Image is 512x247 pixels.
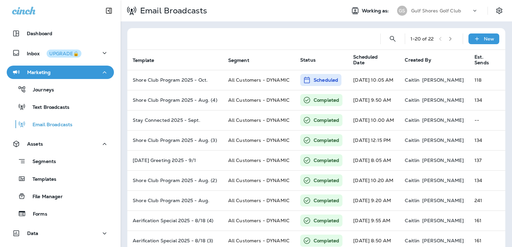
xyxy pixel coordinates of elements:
[27,70,51,75] p: Marketing
[7,172,114,186] button: Templates
[26,194,63,200] p: File Manager
[228,58,249,63] span: Segment
[348,211,399,231] td: [DATE] 9:55 AM
[26,159,56,165] p: Segments
[348,130,399,150] td: [DATE] 12:15 PM
[26,211,47,218] p: Forms
[7,117,114,131] button: Email Broadcasts
[133,238,217,243] p: Aerification Special 2025 - 8/18 (3)
[469,130,500,150] td: 134
[348,150,399,170] td: [DATE] 8:05 AM
[26,176,56,183] p: Templates
[228,177,290,183] span: All Customers - DYNAMIC
[133,138,217,143] p: Shore Club Program 2025 - Aug. (3)
[7,82,114,96] button: Journeys
[469,70,500,90] td: 118
[422,97,464,103] p: [PERSON_NAME]
[405,158,420,163] p: Caitlin
[228,77,290,83] span: All Customers - DYNAMIC
[405,97,420,103] p: Caitlin
[469,110,500,130] td: --
[7,100,114,114] button: Text Broadcasts
[228,57,258,63] span: Segment
[469,170,500,190] td: 134
[469,190,500,211] td: 241
[405,138,420,143] p: Caitlin
[7,27,114,40] button: Dashboard
[7,227,114,240] button: Data
[348,70,399,90] td: [DATE] 10:05 AM
[405,218,420,223] p: Caitlin
[26,104,69,111] p: Text Broadcasts
[27,141,43,147] p: Assets
[228,137,290,143] span: All Customers - DYNAMIC
[49,51,79,56] div: UPGRADE🔒
[137,6,207,16] p: Email Broadcasts
[228,218,290,224] span: All Customers - DYNAMIC
[314,197,339,204] p: Completed
[133,198,217,203] p: Shore Club Program 2025 - Aug.
[26,87,54,93] p: Journeys
[422,138,464,143] p: [PERSON_NAME]
[397,6,407,16] div: GS
[469,90,500,110] td: 134
[7,207,114,221] button: Forms
[469,211,500,231] td: 161
[27,231,39,236] p: Data
[133,117,217,123] p: Stay Connected 2025 - Sept.
[405,117,420,123] p: Caitlin
[7,66,114,79] button: Marketing
[300,57,316,63] span: Status
[405,178,420,183] p: Caitlin
[386,32,399,46] button: Search Email Broadcasts
[422,218,464,223] p: [PERSON_NAME]
[26,122,72,128] p: Email Broadcasts
[405,77,420,83] p: Caitlin
[348,110,399,130] td: [DATE] 10:00 AM
[133,57,163,63] span: Template
[484,36,494,42] p: New
[314,177,339,184] p: Completed
[422,117,464,123] p: [PERSON_NAME]
[493,5,505,17] button: Settings
[228,238,290,244] span: All Customers - DYNAMIC
[228,197,290,203] span: All Customers - DYNAMIC
[314,137,339,144] p: Completed
[362,8,390,14] span: Working as:
[348,190,399,211] td: [DATE] 9:20 AM
[7,46,114,60] button: InboxUPGRADE🔒
[47,50,81,58] button: UPGRADE🔒
[348,90,399,110] td: [DATE] 9:50 AM
[314,117,339,123] p: Completed
[410,36,434,42] div: 1 - 20 of 22
[405,198,420,203] p: Caitlin
[314,157,339,164] p: Completed
[469,150,500,170] td: 137
[422,198,464,203] p: [PERSON_NAME]
[133,97,217,103] p: Shore Club Program 2025 - Aug. (4)
[314,217,339,224] p: Completed
[7,137,114,151] button: Assets
[353,54,388,66] span: Scheduled Date
[474,54,489,66] span: Est. Sends
[314,237,339,244] p: Completed
[27,50,81,57] p: Inbox
[7,189,114,203] button: File Manager
[422,178,464,183] p: [PERSON_NAME]
[422,77,464,83] p: [PERSON_NAME]
[411,8,461,13] p: Gulf Shores Golf Club
[7,154,114,168] button: Segments
[405,238,420,243] p: Caitlin
[422,238,464,243] p: [PERSON_NAME]
[405,57,431,63] span: Created By
[228,157,290,163] span: All Customers - DYNAMIC
[314,77,338,83] p: Scheduled
[422,158,464,163] p: [PERSON_NAME]
[228,97,290,103] span: All Customers - DYNAMIC
[314,97,339,103] p: Completed
[133,77,217,83] p: Shore Club Program 2025 - Oct.
[474,54,498,66] span: Est. Sends
[133,218,217,223] p: Aerification Special 2025 - 8/18 (4)
[348,170,399,190] td: [DATE] 10:20 AM
[133,178,217,183] p: Shore Club Program 2025 - Aug. (2)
